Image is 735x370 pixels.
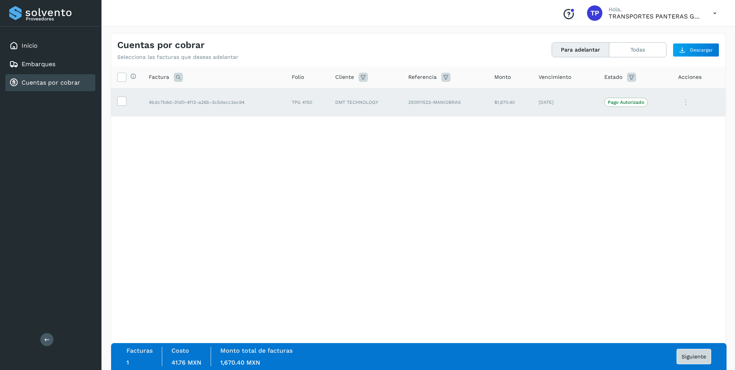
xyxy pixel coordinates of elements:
div: Cuentas por cobrar [5,74,95,91]
span: 41.76 MXN [171,359,201,366]
p: Proveedores [26,16,92,22]
span: Referencia [408,73,437,81]
p: Hola, [609,6,701,13]
a: Cuentas por cobrar [22,79,80,86]
span: Estado [604,73,622,81]
span: Siguiente [682,354,706,359]
div: Embarques [5,56,95,73]
td: 4bdc7b6d-31d0-4f12-a26b-3c5decc2ec94 [143,88,286,117]
td: 250011522-MANIOBRAS [402,88,488,117]
label: Costo [171,347,189,354]
button: Siguiente [677,349,711,364]
span: Folio [292,73,304,81]
span: 1 [126,359,129,366]
button: Todas [609,43,666,57]
a: Embarques [22,60,55,68]
td: [DATE] [532,88,598,117]
span: Descargar [690,47,713,53]
span: 1,670.40 MXN [220,359,260,366]
td: TPG 4150 [286,88,329,117]
button: Descargar [673,43,719,57]
p: Pago Autorizado [608,100,644,105]
td: $1,670.40 [488,88,532,117]
p: Selecciona las facturas que deseas adelantar [117,54,238,60]
span: Factura [149,73,169,81]
div: Inicio [5,37,95,54]
label: Monto total de facturas [220,347,293,354]
button: Para adelantar [552,43,609,57]
span: Vencimiento [539,73,571,81]
span: Monto [494,73,511,81]
h4: Cuentas por cobrar [117,40,205,51]
td: DMT TECHNOLOGY [329,88,402,117]
label: Facturas [126,347,153,354]
span: Acciones [678,73,702,81]
p: TRANSPORTES PANTERAS GAPO S.A. DE C.V. [609,13,701,20]
span: Cliente [335,73,354,81]
a: Inicio [22,42,38,49]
